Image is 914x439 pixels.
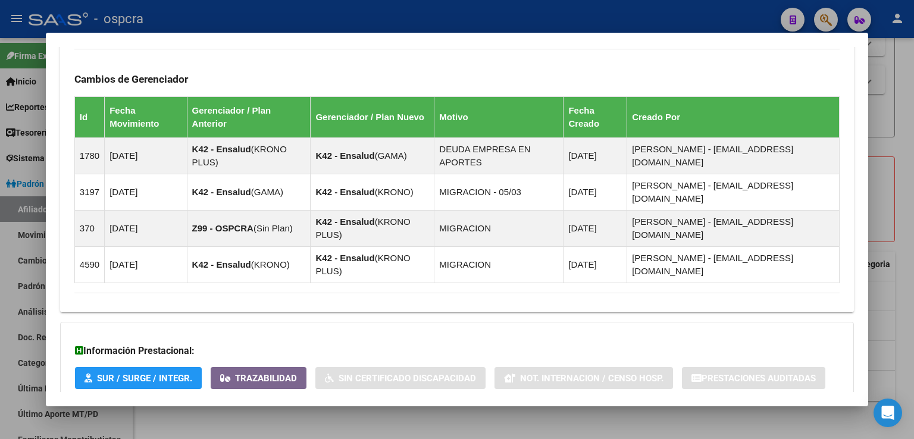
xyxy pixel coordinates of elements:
span: Prestaciones Auditadas [702,373,816,384]
span: KRONO [378,187,411,197]
span: GAMA [378,150,404,161]
td: [DATE] [105,174,187,210]
span: KRONO [254,259,287,269]
button: SUR / SURGE / INTEGR. [75,367,202,389]
td: 3197 [74,174,104,210]
span: GAMA [254,187,280,197]
strong: K42 - Ensalud [192,187,251,197]
span: KRONO PLUS [315,253,410,276]
strong: K42 - Ensalud [315,187,374,197]
td: ( ) [311,246,434,283]
td: 4590 [74,246,104,283]
th: Id [74,96,104,137]
td: [DATE] [105,210,187,246]
td: ( ) [187,174,311,210]
button: Prestaciones Auditadas [682,367,825,389]
h3: Información Prestacional: [75,344,839,358]
strong: K42 - Ensalud [315,150,374,161]
th: Creado Por [627,96,840,137]
td: ( ) [187,210,311,246]
td: MIGRACION - 05/03 [434,174,564,210]
td: MIGRACION [434,246,564,283]
th: Fecha Movimiento [105,96,187,137]
td: [PERSON_NAME] - [EMAIL_ADDRESS][DOMAIN_NAME] [627,174,840,210]
strong: K42 - Ensalud [192,259,251,269]
td: ( ) [187,246,311,283]
td: [DATE] [564,210,627,246]
td: [DATE] [105,137,187,174]
button: Not. Internacion / Censo Hosp. [494,367,673,389]
button: Trazabilidad [211,367,306,389]
td: MIGRACION [434,210,564,246]
strong: K42 - Ensalud [315,253,374,263]
th: Fecha Creado [564,96,627,137]
td: [PERSON_NAME] - [EMAIL_ADDRESS][DOMAIN_NAME] [627,137,840,174]
button: Sin Certificado Discapacidad [315,367,486,389]
th: Motivo [434,96,564,137]
td: ( ) [187,137,311,174]
td: ( ) [311,210,434,246]
td: ( ) [311,137,434,174]
span: Not. Internacion / Censo Hosp. [520,373,663,384]
td: [DATE] [564,246,627,283]
strong: K42 - Ensalud [315,217,374,227]
span: Trazabilidad [235,373,297,384]
strong: Z99 - OSPCRA [192,223,253,233]
span: KRONO PLUS [192,144,287,167]
th: Gerenciador / Plan Nuevo [311,96,434,137]
td: ( ) [311,174,434,210]
span: Sin Plan [256,223,290,233]
td: [DATE] [564,174,627,210]
td: [DATE] [564,137,627,174]
td: 1780 [74,137,104,174]
td: [PERSON_NAME] - [EMAIL_ADDRESS][DOMAIN_NAME] [627,246,840,283]
td: DEUDA EMPRESA EN APORTES [434,137,564,174]
td: 370 [74,210,104,246]
td: [PERSON_NAME] - [EMAIL_ADDRESS][DOMAIN_NAME] [627,210,840,246]
span: Sin Certificado Discapacidad [339,373,476,384]
div: Open Intercom Messenger [874,399,902,427]
td: [DATE] [105,246,187,283]
th: Gerenciador / Plan Anterior [187,96,311,137]
span: SUR / SURGE / INTEGR. [97,373,192,384]
strong: K42 - Ensalud [192,144,251,154]
h3: Cambios de Gerenciador [74,73,840,86]
span: KRONO PLUS [315,217,410,240]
